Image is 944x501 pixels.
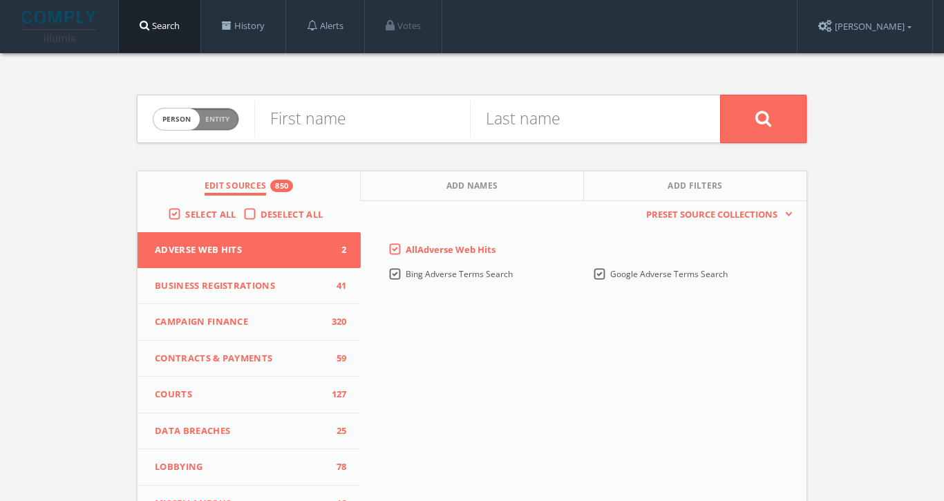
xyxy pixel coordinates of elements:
[326,388,347,401] span: 127
[610,268,728,280] span: Google Adverse Terms Search
[155,315,326,329] span: Campaign Finance
[138,304,361,341] button: Campaign Finance320
[406,243,495,256] span: All Adverse Web Hits
[326,424,347,438] span: 25
[138,171,361,201] button: Edit Sources850
[155,279,326,293] span: Business Registrations
[584,171,806,201] button: Add Filters
[138,268,361,305] button: Business Registrations41
[138,341,361,377] button: Contracts & Payments59
[205,114,229,124] span: Entity
[326,315,347,329] span: 320
[155,352,326,366] span: Contracts & Payments
[138,232,361,268] button: Adverse Web Hits2
[326,279,347,293] span: 41
[155,243,326,257] span: Adverse Web Hits
[668,180,723,196] span: Add Filters
[361,171,584,201] button: Add Names
[326,460,347,474] span: 78
[153,108,200,130] span: person
[639,208,793,222] button: Preset Source Collections
[155,460,326,474] span: Lobbying
[138,413,361,450] button: Data Breaches25
[639,208,784,222] span: Preset Source Collections
[261,208,323,220] span: Deselect All
[270,180,293,192] div: 850
[185,208,236,220] span: Select All
[326,243,347,257] span: 2
[155,424,326,438] span: Data Breaches
[406,268,513,280] span: Bing Adverse Terms Search
[155,388,326,401] span: Courts
[138,377,361,413] button: Courts127
[138,449,361,486] button: Lobbying78
[326,352,347,366] span: 59
[21,10,99,42] img: illumis
[205,180,267,196] span: Edit Sources
[446,180,498,196] span: Add Names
